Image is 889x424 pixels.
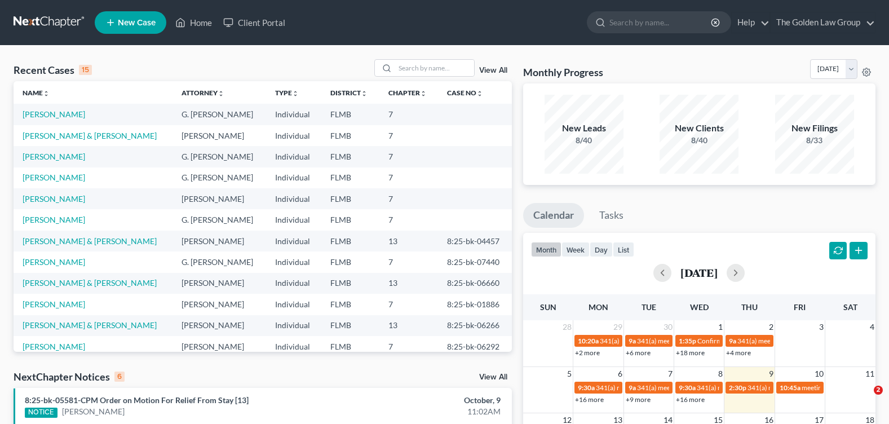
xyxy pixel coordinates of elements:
[173,188,266,209] td: [PERSON_NAME]
[676,348,705,357] a: +18 more
[379,188,438,209] td: 7
[43,90,50,97] i: unfold_more
[741,302,758,312] span: Thu
[218,12,291,33] a: Client Portal
[379,209,438,230] td: 7
[321,336,379,357] td: FLMB
[531,242,561,257] button: month
[545,122,623,135] div: New Leads
[173,167,266,188] td: G. [PERSON_NAME]
[768,320,775,334] span: 2
[813,367,825,381] span: 10
[420,90,427,97] i: unfold_more
[726,348,751,357] a: +4 more
[679,337,696,345] span: 1:35p
[447,89,483,97] a: Case Nounfold_more
[874,386,883,395] span: 2
[321,209,379,230] td: FLMB
[476,90,483,97] i: unfold_more
[321,273,379,294] td: FLMB
[589,302,608,312] span: Mon
[523,65,603,79] h3: Monthly Progress
[626,348,651,357] a: +6 more
[14,63,92,77] div: Recent Cases
[388,89,427,97] a: Chapterunfold_more
[479,373,507,381] a: View All
[321,167,379,188] td: FLMB
[321,104,379,125] td: FLMB
[771,12,875,33] a: The Golden Law Group
[379,104,438,125] td: 7
[626,395,651,404] a: +9 more
[864,367,875,381] span: 11
[266,315,321,336] td: Individual
[170,12,218,33] a: Home
[218,90,224,97] i: unfold_more
[173,231,266,251] td: [PERSON_NAME]
[361,90,368,97] i: unfold_more
[79,65,92,75] div: 15
[438,273,512,294] td: 8:25-bk-06660
[609,12,713,33] input: Search by name...
[321,294,379,315] td: FLMB
[350,406,501,417] div: 11:02AM
[818,320,825,334] span: 3
[173,315,266,336] td: [PERSON_NAME]
[662,320,674,334] span: 30
[768,367,775,381] span: 9
[590,242,613,257] button: day
[330,89,368,97] a: Districtunfold_more
[717,367,724,381] span: 8
[266,125,321,146] td: Individual
[266,188,321,209] td: Individual
[729,383,746,392] span: 2:30p
[732,12,769,33] a: Help
[794,302,806,312] span: Fri
[438,336,512,357] td: 8:25-bk-06292
[379,146,438,167] td: 7
[62,406,125,417] a: [PERSON_NAME]
[114,372,125,382] div: 6
[629,383,636,392] span: 9a
[379,125,438,146] td: 7
[321,231,379,251] td: FLMB
[266,104,321,125] td: Individual
[14,370,125,383] div: NextChapter Notices
[23,89,50,97] a: Nameunfold_more
[275,89,299,97] a: Typeunfold_more
[173,273,266,294] td: [PERSON_NAME]
[266,231,321,251] td: Individual
[575,395,604,404] a: +16 more
[667,367,674,381] span: 7
[379,231,438,251] td: 13
[266,336,321,357] td: Individual
[173,251,266,272] td: G. [PERSON_NAME]
[613,242,634,257] button: list
[25,395,249,405] a: 8:25-bk-05581-CPM Order on Motion For Relief From Stay [13]
[523,203,584,228] a: Calendar
[540,302,556,312] span: Sun
[182,89,224,97] a: Attorneyunfold_more
[438,251,512,272] td: 8:25-bk-07440
[660,135,738,146] div: 8/40
[697,337,826,345] span: Confirmation Hearing for [PERSON_NAME]
[173,146,266,167] td: G. [PERSON_NAME]
[438,294,512,315] td: 8:25-bk-01886
[173,125,266,146] td: [PERSON_NAME]
[479,67,507,74] a: View All
[23,215,85,224] a: [PERSON_NAME]
[266,167,321,188] td: Individual
[697,383,806,392] span: 341(a) meeting for [PERSON_NAME]
[717,320,724,334] span: 1
[350,395,501,406] div: October, 9
[379,251,438,272] td: 7
[23,152,85,161] a: [PERSON_NAME]
[612,320,623,334] span: 29
[321,315,379,336] td: FLMB
[321,146,379,167] td: FLMB
[438,315,512,336] td: 8:25-bk-06266
[379,336,438,357] td: 7
[561,320,573,334] span: 28
[780,383,800,392] span: 10:45a
[266,251,321,272] td: Individual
